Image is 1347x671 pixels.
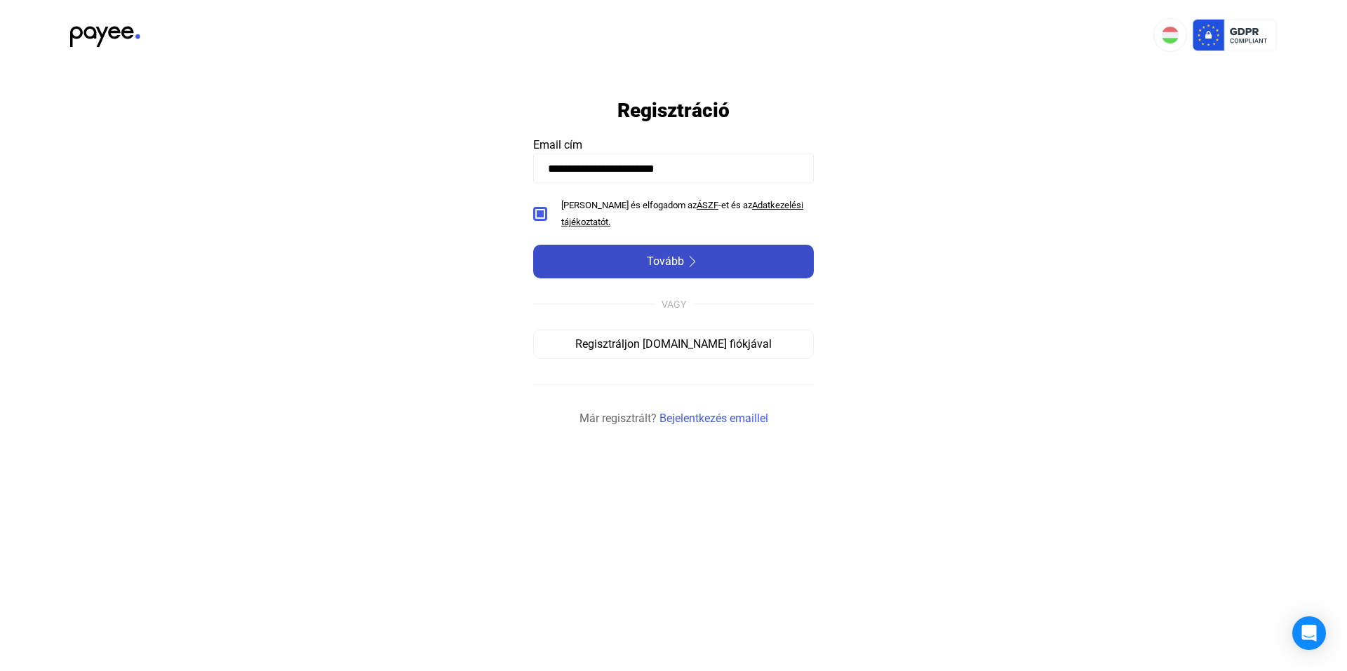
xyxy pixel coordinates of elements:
button: HU [1153,18,1187,52]
span: Email cím [533,138,582,151]
h1: Regisztráció [617,98,730,123]
span: -et és az [718,200,752,210]
img: gdpr [1193,18,1277,52]
img: black-payee-blue-dot.svg [70,18,140,47]
img: HU [1162,27,1179,43]
button: Regisztráljon [DOMAIN_NAME] fiókjával [533,330,814,359]
a: Bejelentkezés emaillel [659,410,768,427]
span: Tovább [647,253,684,270]
span: Már regisztrált? [579,410,657,427]
a: ÁSZF [697,200,718,210]
div: Open Intercom Messenger [1292,616,1326,650]
button: Továbbarrow-right-white [533,245,814,278]
div: Regisztráljon [DOMAIN_NAME] fiókjával [538,336,809,353]
img: arrow-right-white [684,256,701,267]
span: [PERSON_NAME] és elfogadom az [561,200,697,210]
div: VAGY [662,296,686,313]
